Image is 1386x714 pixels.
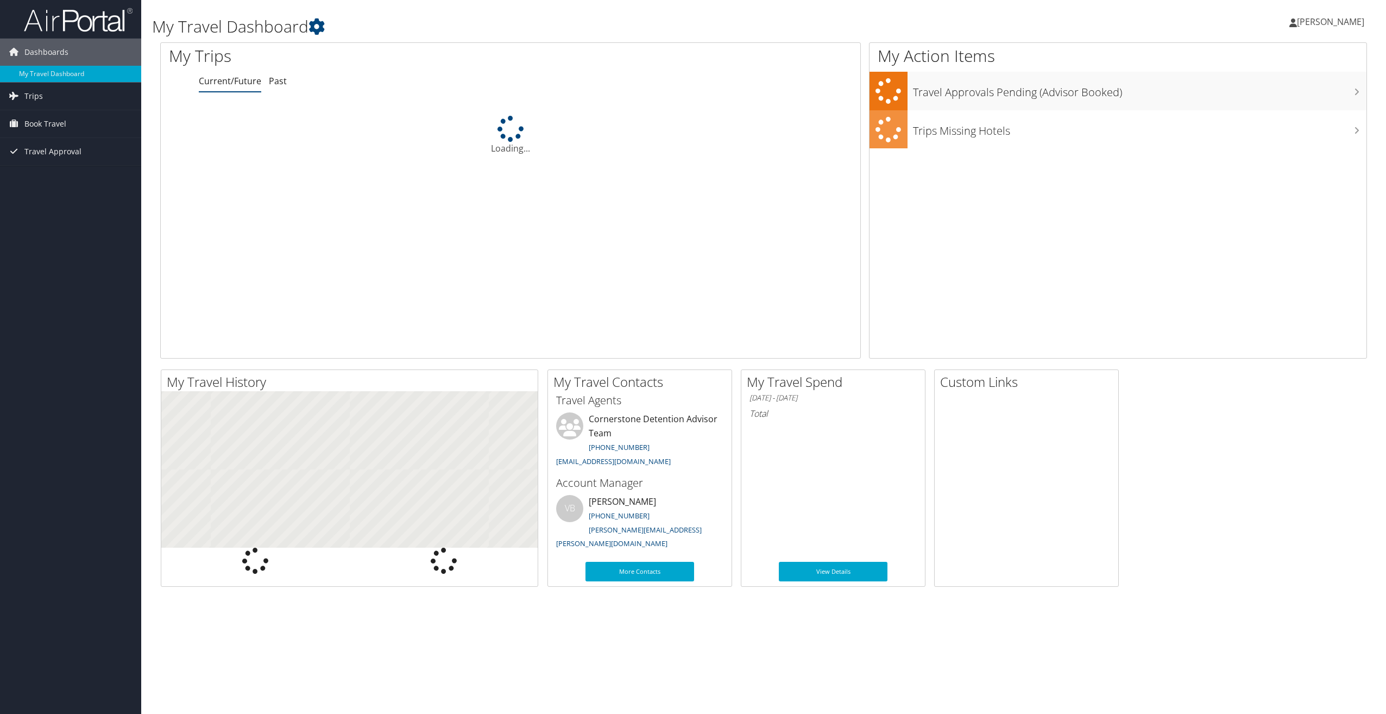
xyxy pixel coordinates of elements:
[169,45,560,67] h1: My Trips
[551,495,729,553] li: [PERSON_NAME]
[24,138,81,165] span: Travel Approval
[913,79,1366,100] h3: Travel Approvals Pending (Advisor Booked)
[940,373,1118,391] h2: Custom Links
[870,45,1366,67] h1: My Action Items
[551,412,729,471] li: Cornerstone Detention Advisor Team
[585,562,694,581] a: More Contacts
[556,393,723,408] h3: Travel Agents
[199,75,261,87] a: Current/Future
[589,442,650,452] a: [PHONE_NUMBER]
[1297,16,1364,28] span: [PERSON_NAME]
[747,373,925,391] h2: My Travel Spend
[24,7,133,33] img: airportal-logo.png
[161,116,860,155] div: Loading...
[1289,5,1375,38] a: [PERSON_NAME]
[24,39,68,66] span: Dashboards
[24,110,66,137] span: Book Travel
[779,562,887,581] a: View Details
[556,456,671,466] a: [EMAIL_ADDRESS][DOMAIN_NAME]
[152,15,967,38] h1: My Travel Dashboard
[556,475,723,491] h3: Account Manager
[167,373,538,391] h2: My Travel History
[870,72,1366,110] a: Travel Approvals Pending (Advisor Booked)
[556,525,702,549] a: [PERSON_NAME][EMAIL_ADDRESS][PERSON_NAME][DOMAIN_NAME]
[749,393,917,403] h6: [DATE] - [DATE]
[269,75,287,87] a: Past
[24,83,43,110] span: Trips
[589,511,650,521] a: [PHONE_NUMBER]
[913,118,1366,139] h3: Trips Missing Hotels
[870,110,1366,149] a: Trips Missing Hotels
[749,408,917,419] h6: Total
[553,373,732,391] h2: My Travel Contacts
[556,495,583,522] div: VB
